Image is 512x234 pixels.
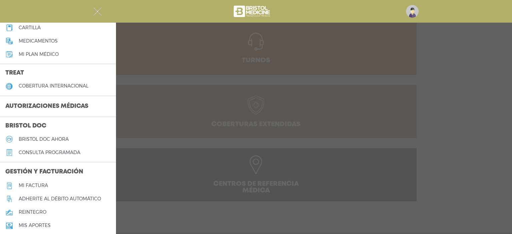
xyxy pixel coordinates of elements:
[406,5,419,18] img: profile-placeholder.svg
[19,25,41,31] h5: cartilla
[233,3,272,19] img: bristol-medicine-blanco.png
[93,7,102,16] img: Cober_menu-close-white.svg
[19,196,101,202] h5: Adherite al débito automático
[19,136,69,142] h5: Bristol doc ahora
[19,223,51,228] h5: Mis aportes
[19,150,80,155] h5: consulta programada
[19,209,46,215] h5: reintegro
[19,38,58,44] h5: medicamentos
[19,52,59,57] h5: Mi plan médico
[19,183,48,188] h5: Mi factura
[19,83,88,89] h5: cobertura internacional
